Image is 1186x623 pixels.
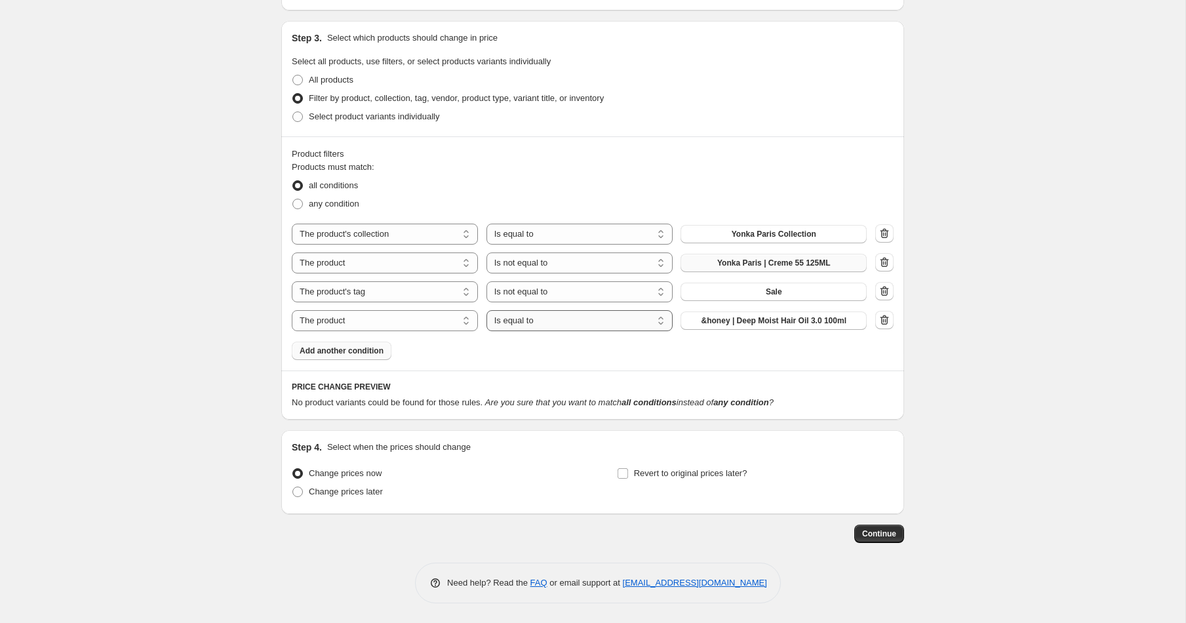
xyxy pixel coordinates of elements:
[732,229,816,239] span: Yonka Paris Collection
[309,487,383,496] span: Change prices later
[547,578,623,588] span: or email support at
[309,111,439,121] span: Select product variants individually
[309,180,358,190] span: all conditions
[766,287,782,297] span: Sale
[292,342,391,360] button: Add another condition
[862,529,896,539] span: Continue
[681,254,867,272] button: Yonka Paris | Creme 55 125ML
[292,397,483,407] span: No product variants could be found for those rules.
[309,75,353,85] span: All products
[327,31,498,45] p: Select which products should change in price
[622,397,677,407] b: all conditions
[713,397,769,407] b: any condition
[485,397,774,407] i: Are you sure that you want to match instead of ?
[447,578,530,588] span: Need help? Read the
[623,578,767,588] a: [EMAIL_ADDRESS][DOMAIN_NAME]
[634,468,747,478] span: Revert to original prices later?
[717,258,831,268] span: Yonka Paris | Creme 55 125ML
[854,525,904,543] button: Continue
[292,31,322,45] h2: Step 3.
[292,56,551,66] span: Select all products, use filters, or select products variants individually
[309,93,604,103] span: Filter by product, collection, tag, vendor, product type, variant title, or inventory
[292,382,894,392] h6: PRICE CHANGE PREVIEW
[681,311,867,330] button: &honey | Deep Moist Hair Oil 3.0 100ml
[327,441,471,454] p: Select when the prices should change
[309,199,359,209] span: any condition
[292,162,374,172] span: Products must match:
[309,468,382,478] span: Change prices now
[702,315,846,326] span: &honey | Deep Moist Hair Oil 3.0 100ml
[681,225,867,243] button: Yonka Paris Collection
[292,441,322,454] h2: Step 4.
[300,346,384,356] span: Add another condition
[681,283,867,301] button: Sale
[292,148,894,161] div: Product filters
[530,578,547,588] a: FAQ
